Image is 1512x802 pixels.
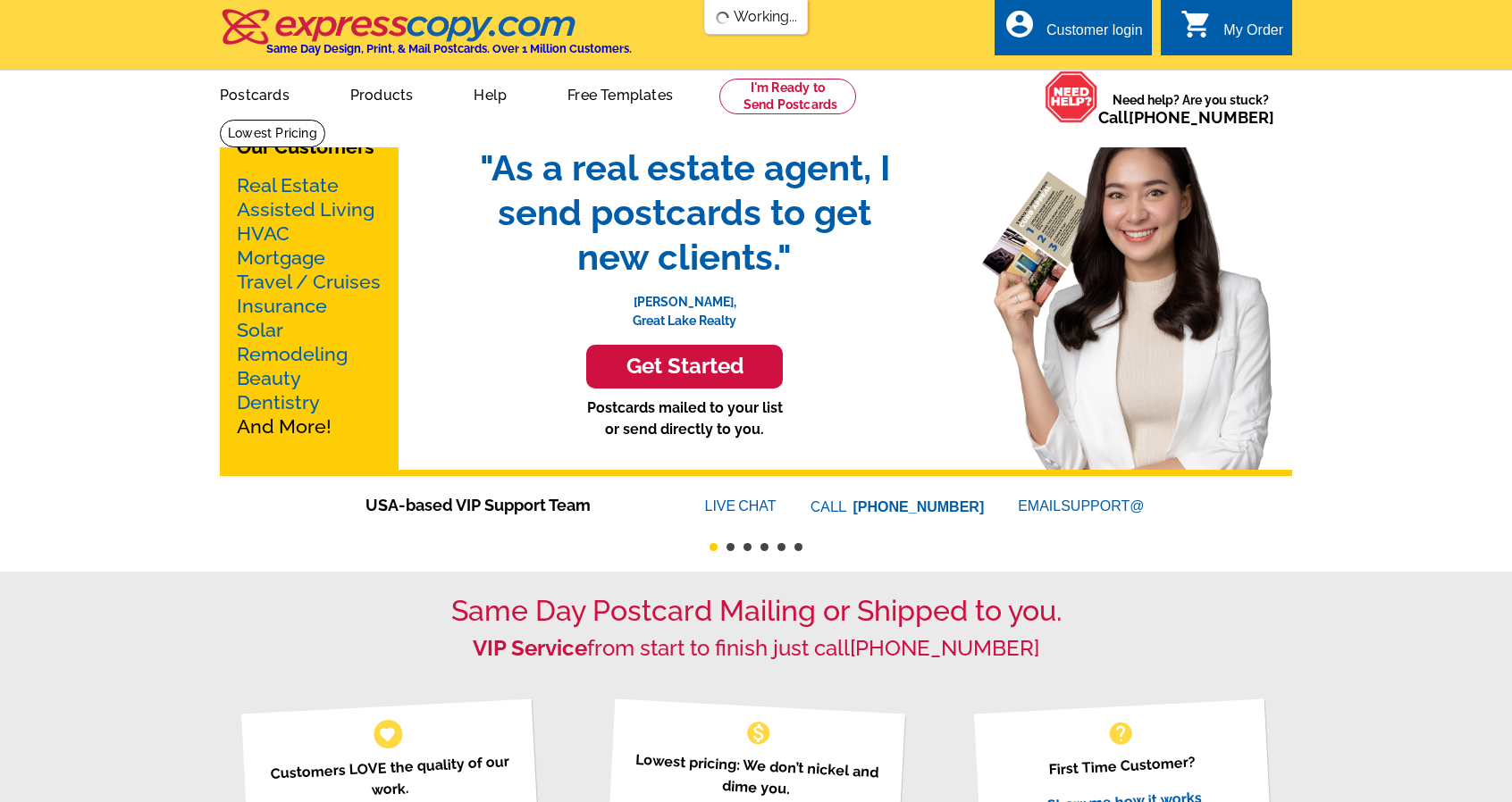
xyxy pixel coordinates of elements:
[473,635,587,661] strong: VIP Service
[850,635,1039,661] a: [PHONE_NUMBER]
[220,636,1292,662] h2: from start to finish just call
[995,748,1247,783] p: First Time Customer?
[794,543,802,551] button: 6 of 6
[1129,108,1274,127] a: [PHONE_NUMBER]
[237,174,339,196] a: Real Estate
[237,198,374,221] a: Assisted Living
[1061,496,1147,517] font: SUPPORT@
[716,11,730,25] img: loading...
[1004,8,1036,40] i: account_circle
[1106,719,1135,748] span: help
[237,343,348,365] a: Remodeling
[705,498,777,514] a: LIVECHAT
[1004,20,1143,42] a: account_circle Customer login
[220,594,1292,628] h1: Same Day Postcard Mailing or Shipped to you.
[727,543,735,551] button: 2 of 6
[609,354,760,380] h3: Get Started
[760,543,769,551] button: 4 of 6
[1046,22,1143,47] div: Customer login
[378,724,397,743] span: favorite
[237,367,301,389] a: Beauty
[1098,91,1283,127] span: Need help? Are you stuck?
[237,173,382,439] p: And More!
[461,397,908,440] p: Postcards mailed to your list or send directly to you.
[1180,8,1213,40] i: shopping_cart
[1180,20,1283,42] a: shopping_cart My Order
[445,72,535,114] a: Help
[237,246,325,269] a: Mortgage
[191,72,318,114] a: Postcards
[1223,22,1283,47] div: My Order
[1098,108,1274,127] span: Call
[237,295,327,317] a: Insurance
[237,391,320,414] a: Dentistry
[710,543,718,551] button: 1 of 6
[220,21,632,55] a: Same Day Design, Print, & Mail Postcards. Over 1 Million Customers.
[853,499,985,514] a: [PHONE_NUMBER]
[1045,71,1098,123] img: help
[744,719,773,748] span: monetization_on
[237,222,290,245] a: HVAC
[811,497,849,518] font: CALL
[1018,498,1147,514] a: EMAILSUPPORT@
[322,72,442,114] a: Products
[365,493,651,517] span: USA-based VIP Support Team
[539,72,701,114] a: Free Templates
[237,271,381,293] a: Travel / Cruises
[777,543,785,551] button: 5 of 6
[461,146,908,280] span: "As a real estate agent, I send postcards to get new clients."
[705,496,739,517] font: LIVE
[461,280,908,330] p: [PERSON_NAME], Great Lake Realty
[237,319,283,341] a: Solar
[461,345,908,388] a: Get Started
[743,543,752,551] button: 3 of 6
[266,42,632,55] h4: Same Day Design, Print, & Mail Postcards. Over 1 Million Customers.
